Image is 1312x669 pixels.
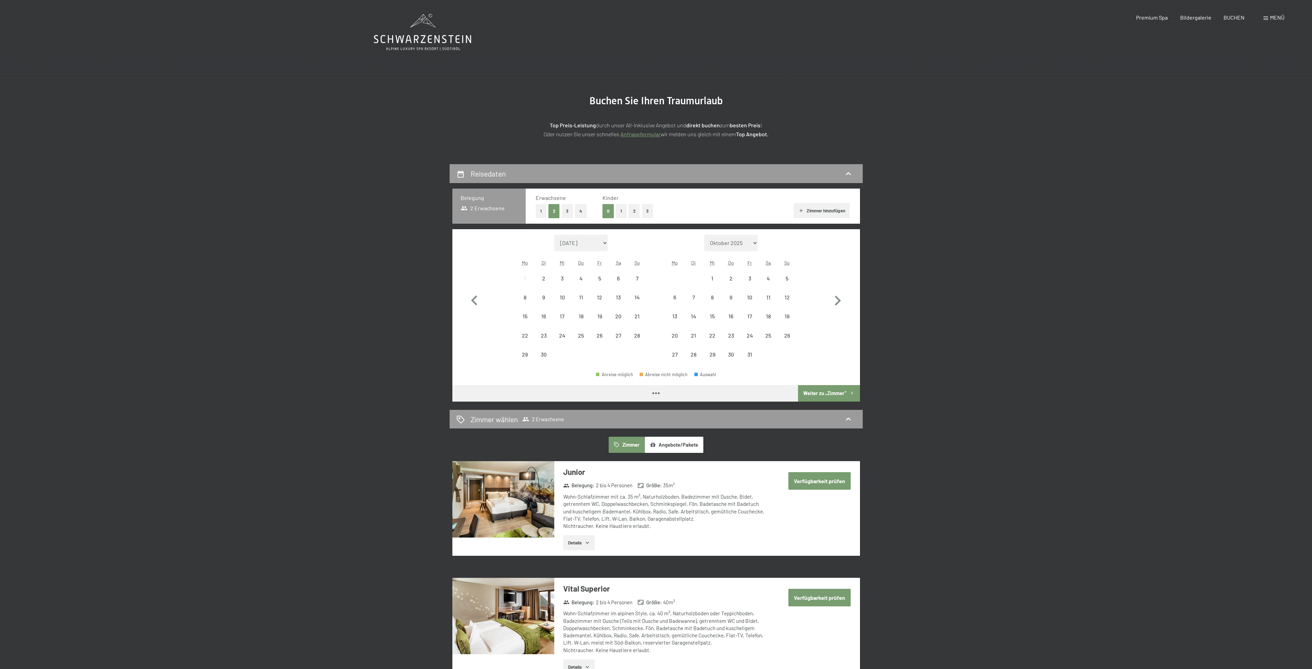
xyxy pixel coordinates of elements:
div: Anreise nicht möglich [590,288,609,307]
div: Fri Oct 10 2025 [740,288,759,307]
button: Weiter zu „Zimmer“ [798,385,860,402]
button: Vorheriger Monat [464,235,484,364]
div: Anreise nicht möglich [722,326,740,344]
abbr: Sonntag [634,260,640,266]
div: 2 [535,276,552,293]
div: 5 [591,276,608,293]
button: Zimmer hinzufügen [794,203,850,218]
div: Tue Sep 09 2025 [534,288,553,307]
div: 27 [610,333,627,350]
div: 21 [628,314,645,331]
div: Fri Oct 24 2025 [740,326,759,344]
div: 3 [741,276,758,293]
div: Fri Sep 19 2025 [590,307,609,326]
div: 18 [573,314,590,331]
div: Sat Sep 06 2025 [609,269,628,288]
div: 9 [722,295,739,312]
div: Anreise nicht möglich [778,288,796,307]
div: Mon Sep 29 2025 [516,345,534,364]
div: 16 [722,314,739,331]
div: Sat Oct 04 2025 [759,269,778,288]
h3: Vital Superior [563,583,768,594]
div: Anreise nicht möglich [553,288,571,307]
div: Anreise möglich [596,372,633,377]
button: 3 [562,204,573,218]
span: 2 Erwachsene [522,416,564,423]
div: Anreise nicht möglich [516,288,534,307]
div: Fri Sep 05 2025 [590,269,609,288]
p: durch unser All-inklusive Angebot und zum ! Oder nutzen Sie unser schnelles wir melden uns gleich... [484,121,828,138]
h2: Zimmer wählen [471,414,518,424]
strong: Belegung : [563,599,595,606]
span: 2 bis 4 Personen [596,599,632,606]
div: 21 [685,333,702,350]
div: 3 [554,276,571,293]
div: Anreise nicht möglich [628,307,646,326]
div: Wed Oct 01 2025 [703,269,722,288]
div: Thu Sep 25 2025 [572,326,590,344]
div: Wed Sep 10 2025 [553,288,571,307]
div: 24 [741,333,758,350]
div: Sun Sep 21 2025 [628,307,646,326]
div: 16 [535,314,552,331]
div: Mon Oct 13 2025 [665,307,684,326]
div: 8 [516,295,534,312]
abbr: Donnerstag [728,260,734,266]
abbr: Samstag [616,260,621,266]
a: Premium Spa [1136,14,1168,21]
a: BUCHEN [1224,14,1245,21]
strong: Belegung : [563,482,595,489]
div: Thu Oct 30 2025 [722,345,740,364]
div: Anreise nicht möglich [759,307,778,326]
h2: Reisedaten [471,169,506,178]
div: 20 [666,333,683,350]
div: Anreise nicht möglich [516,269,534,288]
h3: Junior [563,467,768,477]
div: Anreise nicht möglich [534,307,553,326]
div: Anreise nicht möglich [628,326,646,344]
div: Anreise nicht möglich [534,345,553,364]
abbr: Samstag [766,260,771,266]
div: Mon Oct 20 2025 [665,326,684,344]
div: 5 [778,276,796,293]
span: Buchen Sie Ihren Traumurlaub [589,95,723,107]
abbr: Montag [522,260,528,266]
div: 15 [704,314,721,331]
div: Anreise nicht möglich [740,326,759,344]
div: Anreise nicht möglich [740,288,759,307]
strong: Top Preis-Leistung [550,122,596,128]
div: 8 [704,295,721,312]
div: Anreise nicht möglich [534,269,553,288]
span: 35 m² [663,482,675,489]
div: 29 [516,352,534,369]
div: Anreise nicht möglich [722,269,740,288]
div: Abreise nicht möglich [640,372,688,377]
img: mss_renderimg.php [452,578,554,654]
div: 1 [516,276,534,293]
button: 0 [602,204,614,218]
div: Anreise nicht möglich [609,288,628,307]
div: 7 [685,295,702,312]
div: Anreise nicht möglich [553,269,571,288]
div: Anreise nicht möglich [516,326,534,344]
div: Anreise nicht möglich [572,269,590,288]
span: Erwachsene [536,194,566,201]
div: Sun Oct 26 2025 [778,326,796,344]
div: Anreise nicht möglich [590,269,609,288]
div: Tue Sep 30 2025 [534,345,553,364]
div: Anreise nicht möglich [759,326,778,344]
div: 30 [722,352,739,369]
div: Wohn-Schlafzimmer im alpinen Style, ca. 40 m², Naturholzboden oder Teppichboden, Badezimmer mit D... [563,610,768,654]
div: 18 [760,314,777,331]
div: Anreise nicht möglich [740,269,759,288]
div: Tue Sep 02 2025 [534,269,553,288]
div: Mon Sep 22 2025 [516,326,534,344]
abbr: Dienstag [542,260,546,266]
div: Sun Sep 28 2025 [628,326,646,344]
div: Anreise nicht möglich [722,307,740,326]
div: Wed Oct 22 2025 [703,326,722,344]
div: Anreise nicht möglich [553,307,571,326]
div: Anreise nicht möglich [665,326,684,344]
div: Anreise nicht möglich [703,345,722,364]
div: Anreise nicht möglich [759,288,778,307]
